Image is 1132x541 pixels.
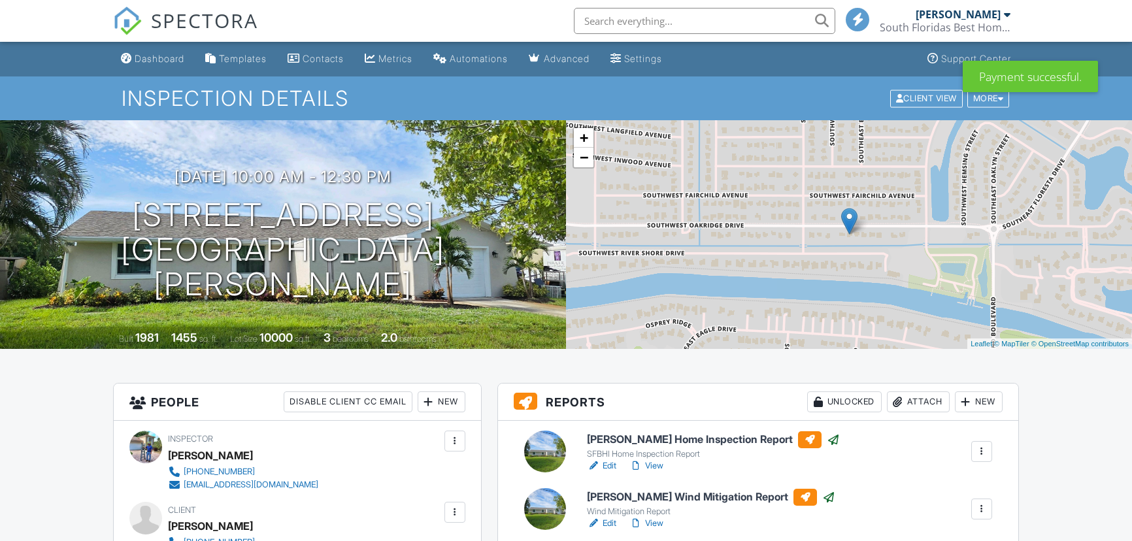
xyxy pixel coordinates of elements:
[200,47,272,71] a: Templates
[922,47,1016,71] a: Support Center
[587,489,835,506] h6: [PERSON_NAME] Wind Mitigation Report
[941,53,1011,64] div: Support Center
[587,431,840,460] a: [PERSON_NAME] Home Inspection Report SFBHI Home Inspection Report
[955,391,1003,412] div: New
[284,391,412,412] div: Disable Client CC Email
[184,467,255,477] div: [PHONE_NUMBER]
[333,334,369,344] span: bedrooms
[587,489,835,517] a: [PERSON_NAME] Wind Mitigation Report Wind Mitigation Report
[1031,340,1129,348] a: © OpenStreetMap contributors
[113,18,258,45] a: SPECTORA
[880,21,1010,34] div: South Floridas Best Home Inspection
[587,517,616,530] a: Edit
[967,90,1010,107] div: More
[994,340,1029,348] a: © MapTiler
[587,431,840,448] h6: [PERSON_NAME] Home Inspection Report
[498,384,1018,421] h3: Reports
[587,459,616,472] a: Edit
[890,90,963,107] div: Client View
[168,465,318,478] a: [PHONE_NUMBER]
[168,505,196,515] span: Client
[303,53,344,64] div: Contacts
[219,53,267,64] div: Templates
[114,384,480,421] h3: People
[524,47,595,71] a: Advanced
[587,449,840,459] div: SFBHI Home Inspection Report
[381,331,397,344] div: 2.0
[151,7,258,34] span: SPECTORA
[587,506,835,517] div: Wind Mitigation Report
[887,391,950,412] div: Attach
[428,47,513,71] a: Automations (Basic)
[168,516,253,536] div: [PERSON_NAME]
[574,128,593,148] a: Zoom in
[963,61,1098,92] div: Payment successful.
[605,47,667,71] a: Settings
[807,391,882,412] div: Unlocked
[135,53,184,64] div: Dashboard
[259,331,293,344] div: 10000
[324,331,331,344] div: 3
[450,53,508,64] div: Automations
[378,53,412,64] div: Metrics
[889,93,966,103] a: Client View
[624,53,662,64] div: Settings
[916,8,1001,21] div: [PERSON_NAME]
[175,168,391,186] h3: [DATE] 10:00 am - 12:30 pm
[116,47,190,71] a: Dashboard
[21,198,545,301] h1: [STREET_ADDRESS] [GEOGRAPHIC_DATA][PERSON_NAME]
[135,331,159,344] div: 1981
[119,334,133,344] span: Built
[629,517,663,530] a: View
[967,338,1132,350] div: |
[399,334,437,344] span: bathrooms
[113,7,142,35] img: The Best Home Inspection Software - Spectora
[629,459,663,472] a: View
[359,47,418,71] a: Metrics
[544,53,590,64] div: Advanced
[574,148,593,167] a: Zoom out
[122,87,1010,110] h1: Inspection Details
[282,47,349,71] a: Contacts
[418,391,465,412] div: New
[184,480,318,490] div: [EMAIL_ADDRESS][DOMAIN_NAME]
[971,340,992,348] a: Leaflet
[199,334,218,344] span: sq. ft.
[574,8,835,34] input: Search everything...
[295,334,311,344] span: sq.ft.
[171,331,197,344] div: 1455
[168,446,253,465] div: [PERSON_NAME]
[168,478,318,491] a: [EMAIL_ADDRESS][DOMAIN_NAME]
[230,334,258,344] span: Lot Size
[168,434,213,444] span: Inspector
